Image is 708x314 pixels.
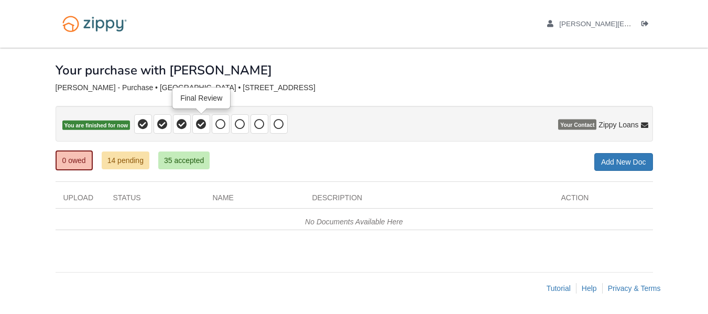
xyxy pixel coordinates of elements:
[102,151,149,169] a: 14 pending
[594,153,653,171] a: Add New Doc
[62,121,130,131] span: You are finished for now
[598,120,638,130] span: Zippy Loans
[56,83,653,92] div: [PERSON_NAME] - Purchase • [GEOGRAPHIC_DATA] • [STREET_ADDRESS]
[582,284,597,293] a: Help
[305,218,403,226] em: No Documents Available Here
[56,192,105,208] div: Upload
[558,120,596,130] span: Your Contact
[641,20,653,30] a: Log out
[56,150,93,170] a: 0 owed
[105,192,205,208] div: Status
[304,192,553,208] div: Description
[56,63,272,77] h1: Your purchase with [PERSON_NAME]
[158,151,210,169] a: 35 accepted
[205,192,304,208] div: Name
[608,284,661,293] a: Privacy & Terms
[553,192,653,208] div: Action
[547,284,571,293] a: Tutorial
[173,88,230,108] div: Final Review
[56,10,134,37] img: Logo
